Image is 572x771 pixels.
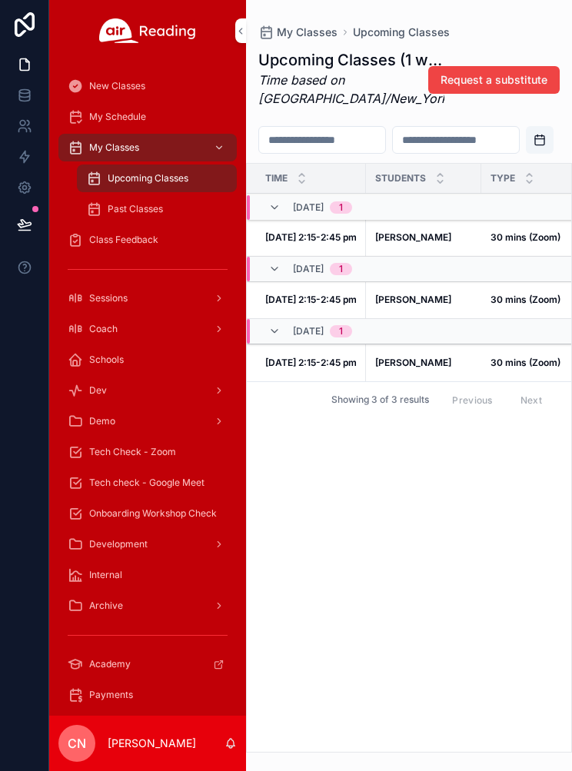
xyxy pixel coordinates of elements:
button: Open calendar [526,126,554,154]
a: My Classes [258,25,338,40]
strong: [PERSON_NAME] [375,357,451,368]
a: Internal [58,561,237,589]
span: [DATE] [293,201,324,214]
span: Past Classes [108,203,163,215]
p: [PERSON_NAME] [108,736,196,751]
a: New Classes [58,72,237,100]
a: [DATE] 2:15-2:45 pm [265,294,357,306]
a: [DATE] 2:15-2:45 pm [265,231,357,244]
a: Coach [58,315,237,343]
span: Request a substitute [441,72,547,88]
div: 1 [339,201,343,214]
a: My Classes [58,134,237,161]
a: Demo [58,407,237,435]
a: My Schedule [58,103,237,131]
span: Onboarding Workshop Check [89,507,217,520]
a: Development [58,530,237,558]
span: Archive [89,600,123,612]
a: Onboarding Workshop Check [58,500,237,527]
span: Time [265,172,288,184]
strong: [DATE] 2:15-2:45 pm [265,294,357,305]
span: [DATE] [293,325,324,337]
span: Dev [89,384,107,397]
span: My Classes [89,141,139,154]
strong: [DATE] 2:15-2:45 pm [265,231,357,243]
span: My Schedule [89,111,146,123]
a: Upcoming Classes [77,165,237,192]
span: Internal [89,569,122,581]
div: 1 [339,325,343,337]
a: [DATE] 2:15-2:45 pm [265,357,357,369]
div: scrollable content [49,61,246,716]
a: Academy [58,650,237,678]
a: [PERSON_NAME] [375,231,472,244]
span: Class Feedback [89,234,158,246]
span: Tech check - Google Meet [89,477,205,489]
a: Class Feedback [58,226,237,254]
span: Payments [89,689,133,701]
span: CN [68,734,86,753]
a: Past Classes [77,195,237,223]
span: Academy [89,658,131,670]
h1: Upcoming Classes (1 week) [258,49,444,71]
strong: [PERSON_NAME] [375,294,451,305]
span: Coach [89,323,118,335]
strong: [DATE] 2:15-2:45 pm [265,357,357,368]
strong: 30 mins (Zoom) [491,231,560,243]
button: Request a substitute [428,66,560,94]
span: Development [89,538,148,550]
strong: 30 mins (Zoom) [491,357,560,368]
a: [PERSON_NAME] [375,294,472,306]
a: Tech Check - Zoom [58,438,237,466]
span: Demo [89,415,115,427]
span: Schools [89,354,124,366]
span: New Classes [89,80,145,92]
span: Sessions [89,292,128,304]
a: Sessions [58,284,237,312]
a: Dev [58,377,237,404]
a: Upcoming Classes [353,25,450,40]
span: [DATE] [293,263,324,275]
span: Tech Check - Zoom [89,446,176,458]
span: Showing 3 of 3 results [331,394,429,406]
a: Archive [58,592,237,620]
em: Time based on [GEOGRAPHIC_DATA]/New_York [258,72,448,106]
span: Type [491,172,515,184]
strong: [PERSON_NAME] [375,231,451,243]
span: Students [375,172,426,184]
div: 1 [339,263,343,275]
a: Tech check - Google Meet [58,469,237,497]
img: App logo [99,18,196,43]
span: Upcoming Classes [108,172,188,184]
a: Schools [58,346,237,374]
span: My Classes [277,25,338,40]
a: [PERSON_NAME] [375,357,472,369]
a: Payments [58,681,237,709]
strong: 30 mins (Zoom) [491,294,560,305]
